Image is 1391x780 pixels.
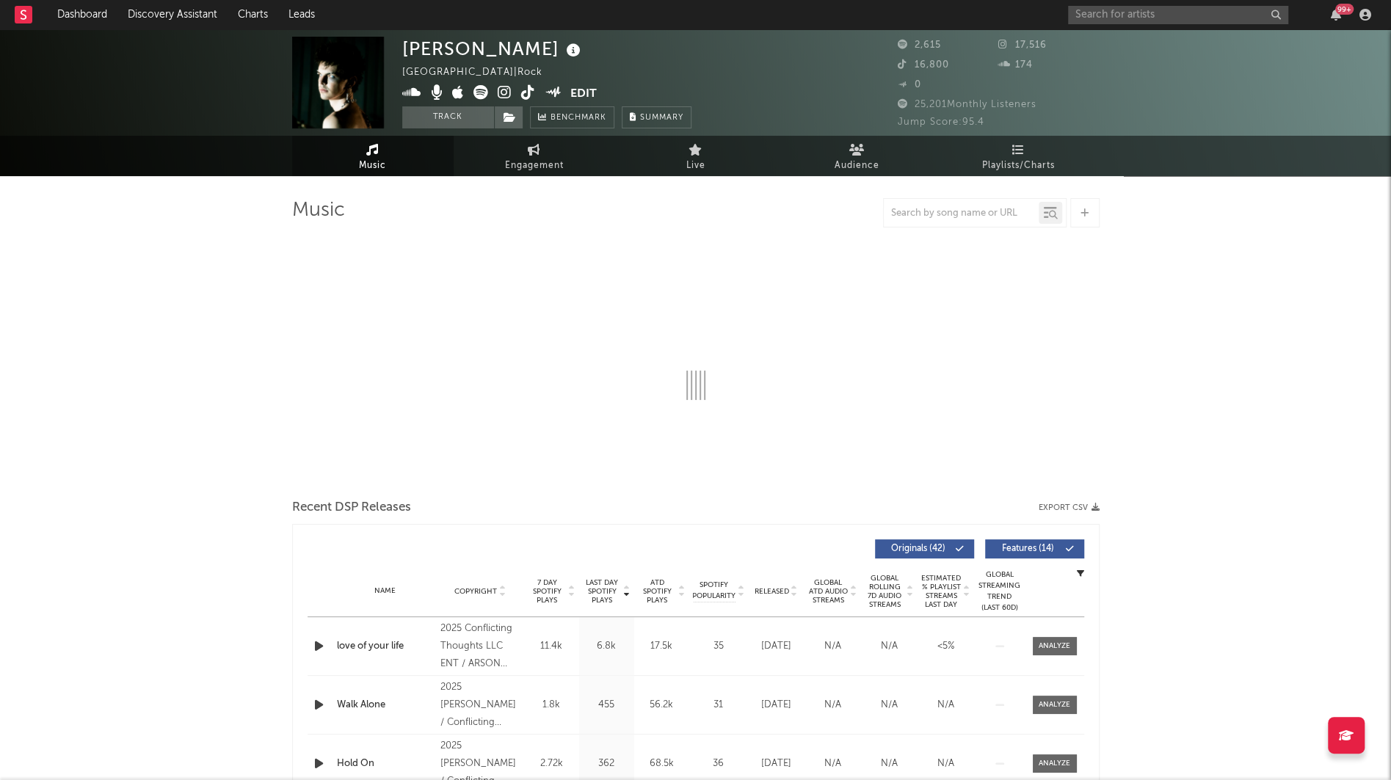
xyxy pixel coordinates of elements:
[638,578,677,605] span: ATD Spotify Plays
[337,586,433,597] div: Name
[583,639,631,654] div: 6.8k
[570,85,597,103] button: Edit
[898,80,921,90] span: 0
[692,580,736,602] span: Spotify Popularity
[528,578,567,605] span: 7 Day Spotify Plays
[638,757,686,771] div: 68.5k
[402,37,584,61] div: [PERSON_NAME]
[898,40,941,50] span: 2,615
[402,106,494,128] button: Track
[292,136,454,176] a: Music
[693,698,744,712] div: 31
[938,136,1100,176] a: Playlists/Charts
[615,136,777,176] a: Live
[777,136,938,176] a: Audience
[528,639,575,654] div: 11.4k
[921,639,970,654] div: <5%
[1068,6,1288,24] input: Search for artists
[583,578,622,605] span: Last Day Spotify Plays
[337,757,433,771] a: Hold On
[985,539,1084,558] button: Features(14)
[835,157,879,175] span: Audience
[528,698,575,712] div: 1.8k
[337,698,433,712] a: Walk Alone
[921,698,970,712] div: N/A
[686,157,705,175] span: Live
[898,117,984,127] span: Jump Score: 95.4
[622,106,691,128] button: Summary
[1039,503,1100,512] button: Export CSV
[998,60,1033,70] span: 174
[454,136,615,176] a: Engagement
[693,639,744,654] div: 35
[752,698,801,712] div: [DATE]
[528,757,575,771] div: 2.72k
[752,757,801,771] div: [DATE]
[808,639,857,654] div: N/A
[865,757,914,771] div: N/A
[583,757,631,771] div: 362
[808,578,849,605] span: Global ATD Audio Streams
[551,109,606,127] span: Benchmark
[898,100,1036,109] span: 25,201 Monthly Listeners
[359,157,386,175] span: Music
[693,757,744,771] div: 36
[898,60,949,70] span: 16,800
[755,587,789,596] span: Released
[884,208,1039,219] input: Search by song name or URL
[752,639,801,654] div: [DATE]
[865,574,905,609] span: Global Rolling 7D Audio Streams
[998,40,1047,50] span: 17,516
[995,544,1062,553] span: Features ( 14 )
[921,757,970,771] div: N/A
[921,574,962,609] span: Estimated % Playlist Streams Last Day
[292,499,411,517] span: Recent DSP Releases
[640,114,683,122] span: Summary
[505,157,564,175] span: Engagement
[337,639,433,654] a: love of your life
[638,639,686,654] div: 17.5k
[982,157,1055,175] span: Playlists/Charts
[865,639,914,654] div: N/A
[885,544,952,553] span: Originals ( 42 )
[808,757,857,771] div: N/A
[402,64,559,81] div: [GEOGRAPHIC_DATA] | Rock
[978,569,1022,613] div: Global Streaming Trend (Last 60D)
[1331,9,1341,21] button: 99+
[440,620,520,673] div: 2025 Conflicting Thoughts LLC ENT / ARSON THEORY
[865,698,914,712] div: N/A
[808,698,857,712] div: N/A
[1335,4,1354,15] div: 99 +
[638,698,686,712] div: 56.2k
[875,539,974,558] button: Originals(42)
[454,587,497,596] span: Copyright
[440,679,520,732] div: 2025 [PERSON_NAME] / Conflicting Thoughts ENT LLC
[530,106,614,128] a: Benchmark
[583,698,631,712] div: 455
